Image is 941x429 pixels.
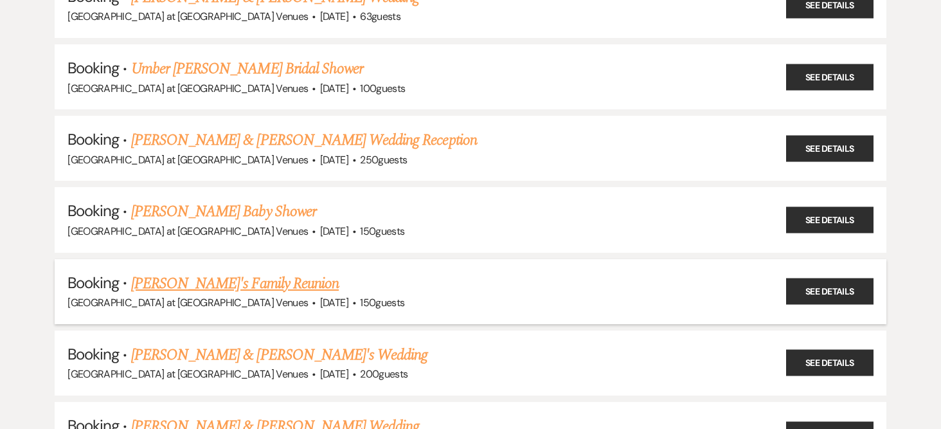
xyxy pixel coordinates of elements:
[320,367,348,381] span: [DATE]
[131,272,339,295] a: [PERSON_NAME]'s Family Reunion
[786,64,874,90] a: See Details
[67,58,119,78] span: Booking
[786,278,874,305] a: See Details
[786,206,874,233] a: See Details
[67,82,308,95] span: [GEOGRAPHIC_DATA] at [GEOGRAPHIC_DATA] Venues
[360,367,408,381] span: 200 guests
[67,153,308,167] span: [GEOGRAPHIC_DATA] at [GEOGRAPHIC_DATA] Venues
[786,135,874,161] a: See Details
[67,10,308,23] span: [GEOGRAPHIC_DATA] at [GEOGRAPHIC_DATA] Venues
[360,153,407,167] span: 250 guests
[67,296,308,309] span: [GEOGRAPHIC_DATA] at [GEOGRAPHIC_DATA] Venues
[360,224,404,238] span: 150 guests
[67,344,119,364] span: Booking
[320,10,348,23] span: [DATE]
[320,296,348,309] span: [DATE]
[131,200,316,223] a: [PERSON_NAME] Baby Shower
[320,224,348,238] span: [DATE]
[67,201,119,221] span: Booking
[67,224,308,238] span: [GEOGRAPHIC_DATA] at [GEOGRAPHIC_DATA] Venues
[131,129,477,152] a: [PERSON_NAME] & [PERSON_NAME] Wedding Reception
[360,82,405,95] span: 100 guests
[131,57,363,80] a: Umber [PERSON_NAME] Bridal Shower
[320,153,348,167] span: [DATE]
[131,343,428,367] a: [PERSON_NAME] & [PERSON_NAME]'s Wedding
[67,367,308,381] span: [GEOGRAPHIC_DATA] at [GEOGRAPHIC_DATA] Venues
[360,10,400,23] span: 63 guests
[67,129,119,149] span: Booking
[360,296,404,309] span: 150 guests
[320,82,348,95] span: [DATE]
[67,273,119,293] span: Booking
[786,350,874,376] a: See Details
